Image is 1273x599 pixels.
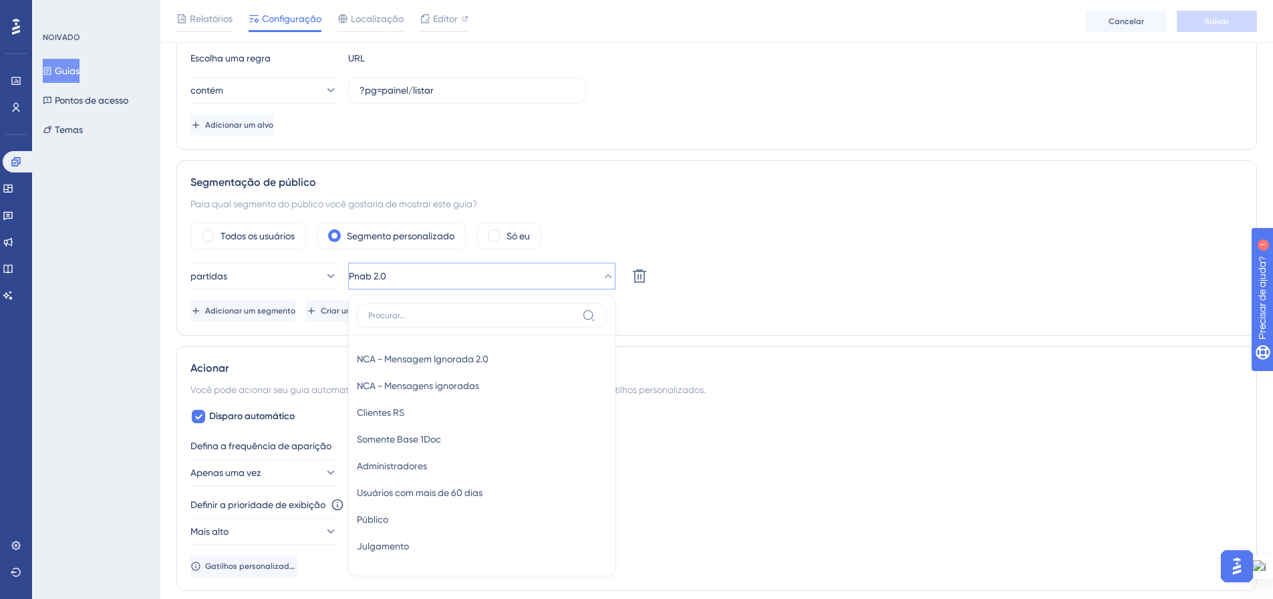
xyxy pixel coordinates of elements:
[357,533,607,560] button: Julgamento
[262,13,321,24] font: Configuração
[190,271,227,281] font: partidas
[190,556,297,577] button: Gatilhos personalizados
[190,459,337,486] button: Apenas uma vez
[1086,11,1166,32] button: Cancelar
[357,479,607,506] button: Usuários com mais de 60 dias
[321,306,393,316] font: Criar um segmento
[55,66,80,76] font: Guias
[357,541,409,552] font: Julgamento
[43,88,128,112] button: Pontos de acesso
[124,8,128,15] font: 1
[190,85,223,96] font: contém
[1205,17,1229,26] font: Salvar
[357,372,607,399] button: NCA - Mensagens ignoradas
[351,13,404,24] font: Localização
[1177,11,1257,32] button: Salvar
[348,263,615,289] button: Pnab 2.0
[368,310,577,321] input: Procurar...
[190,300,295,322] button: Adicionar um segmento
[190,362,229,374] font: Acionar
[190,499,325,510] font: Definir a prioridade de exibição
[357,354,488,364] font: NCA - Mensagem Ignorada 2.0
[357,506,607,533] button: Público
[43,59,80,83] button: Guias
[31,6,115,16] font: Precisar de ajuda?
[348,53,365,64] font: URL
[55,95,128,106] font: Pontos de acesso
[209,410,295,422] font: Disparo automático
[190,13,233,24] font: Relatórios
[357,461,427,471] font: Administradores
[205,120,273,130] font: Adicionar um alvo
[205,306,295,316] font: Adicionar um segmento
[43,118,83,142] button: Temas
[190,176,316,189] font: Segmentação de público
[190,518,337,545] button: Mais alto
[205,562,298,571] font: Gatilhos personalizados
[55,124,83,135] font: Temas
[357,380,479,391] font: NCA - Mensagens ignoradas
[433,13,458,24] font: Editor
[306,300,393,322] button: Criar um segmento
[349,271,386,281] font: Pnab 2.0
[347,231,454,241] font: Segmento personalizado
[43,33,80,42] font: NOIVADO
[190,441,331,451] font: Defina a frequência de aparição
[360,83,575,98] input: seusite.com/caminho
[1109,17,1144,26] font: Cancelar
[1217,546,1257,586] iframe: Iniciador do Assistente de IA do UserGuiding
[190,384,706,395] font: Você pode acionar seu guia automaticamente quando o URL de destino for visitado e/ou usar os gati...
[507,231,530,241] font: Só eu
[190,114,273,136] button: Adicionar um alvo
[190,77,337,104] button: contém
[190,199,477,209] font: Para qual segmento do público você gostaria de mostrar este guia?
[190,526,229,537] font: Mais alto
[357,514,388,525] font: Público
[357,487,482,498] font: Usuários com mais de 60 dias
[357,434,441,445] font: Somente Base 1Doc
[357,453,607,479] button: Administradores
[357,407,404,418] font: Clientes RS
[357,426,607,453] button: Somente Base 1Doc
[190,53,271,64] font: Escolha uma regra
[357,399,607,426] button: Clientes RS
[190,467,261,478] font: Apenas uma vez
[221,231,295,241] font: Todos os usuários
[357,346,607,372] button: NCA - Mensagem Ignorada 2.0
[190,263,337,289] button: partidas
